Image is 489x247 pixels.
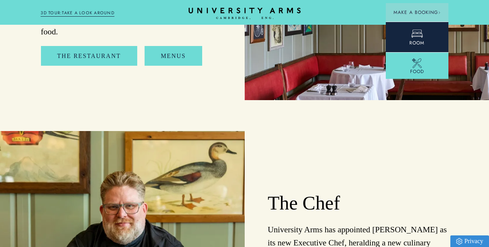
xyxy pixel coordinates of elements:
span: Food [410,68,424,75]
a: Privacy [450,235,489,247]
span: Room [409,39,424,46]
a: Home [189,8,301,20]
span: Make a Booking [394,9,441,16]
button: Make a BookingArrow icon [386,3,448,22]
img: Privacy [456,238,462,245]
a: 3D TOUR:TAKE A LOOK AROUND [41,10,114,17]
h2: The Chef [268,192,448,215]
a: Food [386,52,448,81]
a: Room [386,22,448,52]
img: Arrow icon [438,11,441,14]
a: Menus [145,46,202,66]
a: The Restaurant [41,46,137,66]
